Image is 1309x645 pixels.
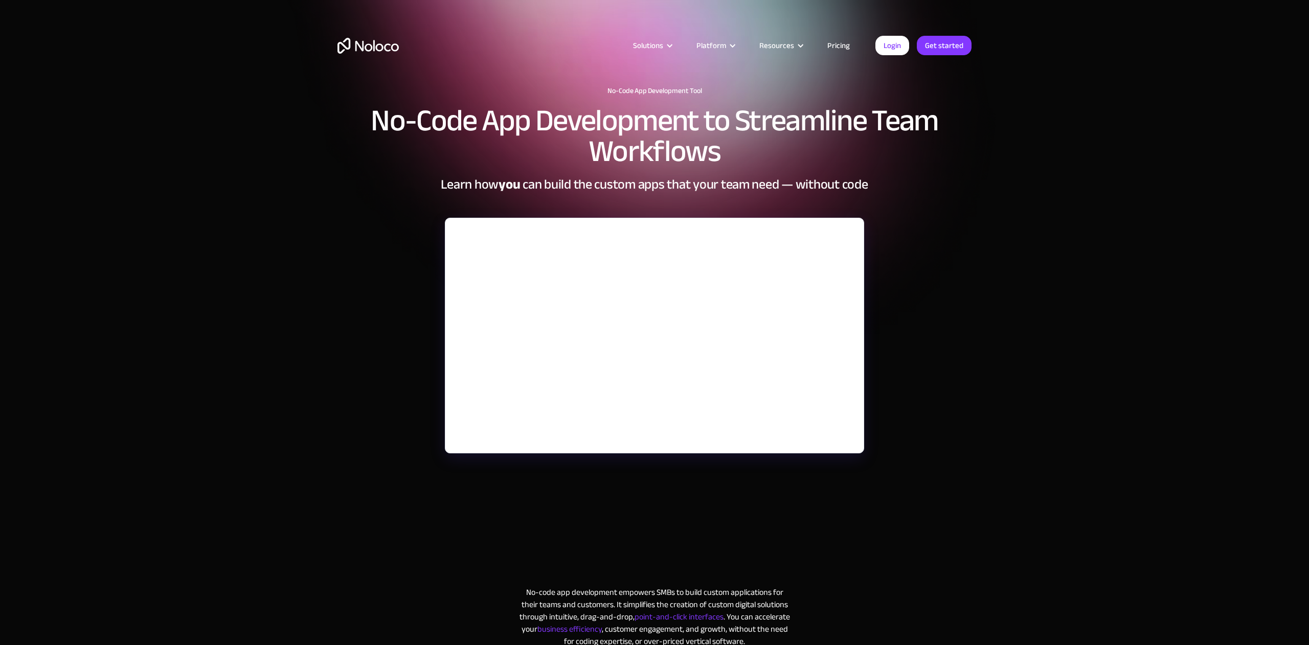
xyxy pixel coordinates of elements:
[696,39,726,52] div: Platform
[499,172,520,197] strong: you
[337,38,399,54] a: home
[759,39,794,52] div: Resources
[633,39,663,52] div: Solutions
[337,105,972,167] h2: No-Code App Development to Streamline Team Workflows
[537,621,602,637] span: business efficiency
[875,36,909,55] a: Login
[684,39,747,52] div: Platform
[445,218,864,453] iframe: What is No-Code App Development?
[523,172,868,197] strong: can build the custom apps that your team need — without code
[620,39,684,52] div: Solutions
[917,36,972,55] a: Get started
[441,172,499,197] strong: Learn how
[747,39,815,52] div: Resources
[815,39,863,52] a: Pricing
[635,609,724,625] span: point-and-click interfaces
